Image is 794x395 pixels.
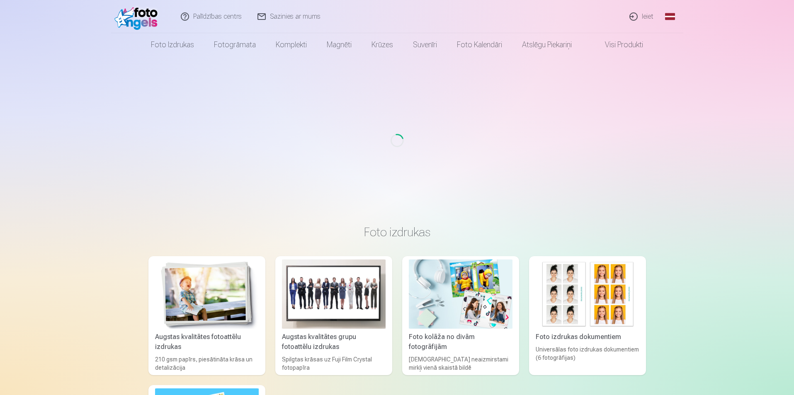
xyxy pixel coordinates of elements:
[405,355,516,372] div: [DEMOGRAPHIC_DATA] neaizmirstami mirkļi vienā skaistā bildē
[114,3,162,30] img: /fa1
[362,33,403,56] a: Krūzes
[275,256,392,375] a: Augstas kvalitātes grupu fotoattēlu izdrukasAugstas kvalitātes grupu fotoattēlu izdrukasSpilgtas ...
[141,33,204,56] a: Foto izdrukas
[582,33,653,56] a: Visi produkti
[405,332,516,352] div: Foto kolāža no divām fotogrāfijām
[403,33,447,56] a: Suvenīri
[152,332,262,352] div: Augstas kvalitātes fotoattēlu izdrukas
[279,355,389,372] div: Spilgtas krāsas uz Fuji Film Crystal fotopapīra
[402,256,519,375] a: Foto kolāža no divām fotogrāfijāmFoto kolāža no divām fotogrāfijām[DEMOGRAPHIC_DATA] neaizmirstam...
[155,225,639,240] h3: Foto izdrukas
[529,256,646,375] a: Foto izdrukas dokumentiemFoto izdrukas dokumentiemUniversālas foto izdrukas dokumentiem (6 fotogr...
[279,332,389,352] div: Augstas kvalitātes grupu fotoattēlu izdrukas
[447,33,512,56] a: Foto kalendāri
[512,33,582,56] a: Atslēgu piekariņi
[536,259,639,329] img: Foto izdrukas dokumentiem
[155,259,259,329] img: Augstas kvalitātes fotoattēlu izdrukas
[409,259,512,329] img: Foto kolāža no divām fotogrāfijām
[204,33,266,56] a: Fotogrāmata
[532,345,643,372] div: Universālas foto izdrukas dokumentiem (6 fotogrāfijas)
[532,332,643,342] div: Foto izdrukas dokumentiem
[266,33,317,56] a: Komplekti
[282,259,386,329] img: Augstas kvalitātes grupu fotoattēlu izdrukas
[152,355,262,372] div: 210 gsm papīrs, piesātināta krāsa un detalizācija
[317,33,362,56] a: Magnēti
[148,256,265,375] a: Augstas kvalitātes fotoattēlu izdrukasAugstas kvalitātes fotoattēlu izdrukas210 gsm papīrs, piesā...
